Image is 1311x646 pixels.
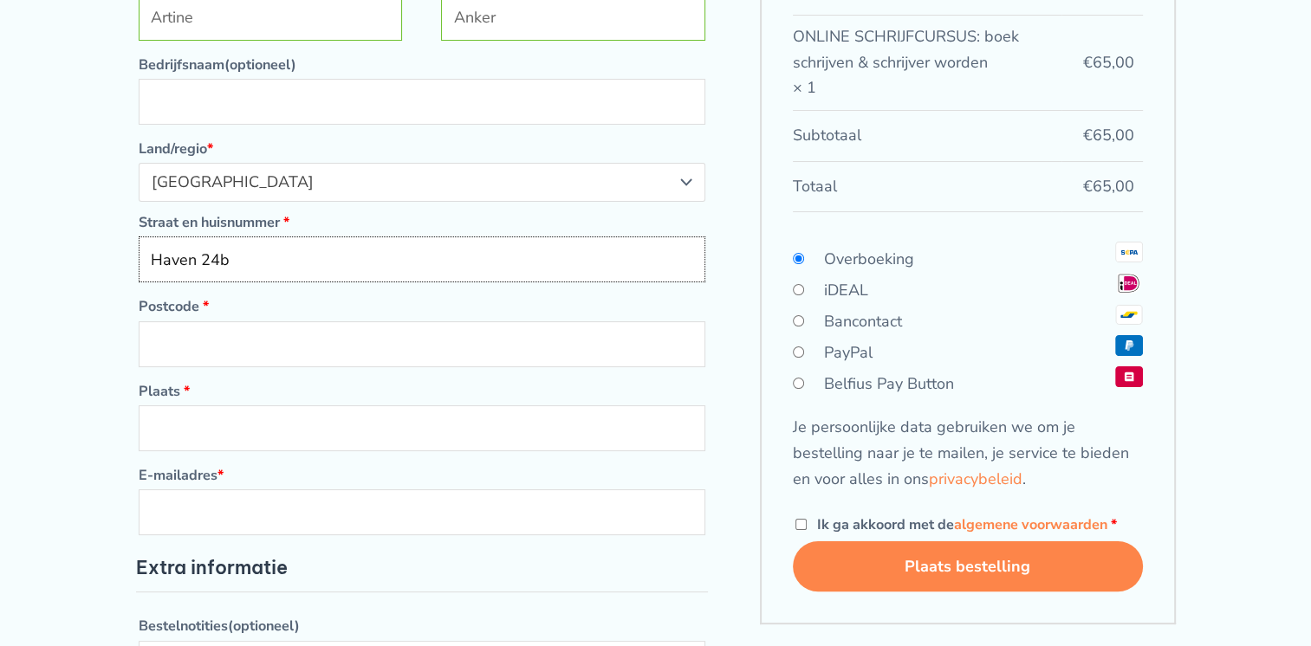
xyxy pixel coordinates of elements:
[152,171,673,192] span: Nederland
[793,111,1061,162] th: Subtotaal
[1083,176,1093,197] span: €
[1083,176,1134,197] bdi: 65,00
[954,515,1107,534] a: algemene voorwaarden
[139,612,705,640] label: Bestelnotities
[795,519,807,530] input: Ik ga akkoord met dealgemene voorwaarden *
[224,55,296,74] span: (optioneel)
[139,293,705,320] label: Postcode
[1083,125,1093,145] span: €
[1083,125,1134,145] bdi: 65,00
[824,280,868,300] label: iDEAL
[824,311,902,332] label: Bancontact
[139,378,705,405] label: Plaats
[139,209,705,236] label: Straat en huisnummer
[1083,52,1134,73] bdi: 65,00
[793,415,1143,492] p: Je persoonlijke data gebruiken we om je bestelling naar je te mailen, je service te bieden en voo...
[139,462,705,489] label: E-mailadres
[817,515,1107,534] span: Ik ga akkoord met de
[929,468,1022,489] a: privacybeleid
[1083,52,1093,73] span: €
[139,135,705,163] label: Land/regio
[793,75,816,101] strong: × 1
[824,342,873,363] label: PayPal
[136,538,708,592] h3: Extra informatie
[824,249,914,269] label: Overboeking
[228,617,300,636] span: (optioneel)
[793,541,1143,591] button: Plaats bestelling
[793,16,1061,111] td: ONLINE SCHRIJFCURSUS: boek schrijven & schrijver worden
[139,163,705,201] span: Land/regio
[824,373,954,394] label: Belfius Pay Button
[793,162,1061,213] th: Totaal
[139,51,705,79] label: Bedrijfsnaam
[139,236,705,282] input: Straatnaam en huisnummer
[1111,515,1117,534] abbr: vereist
